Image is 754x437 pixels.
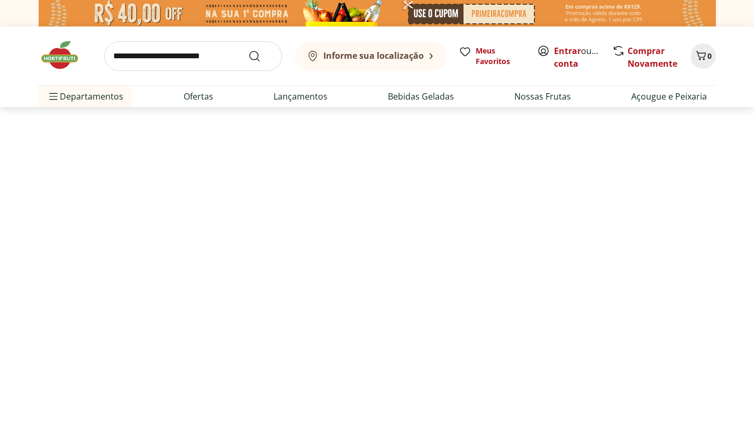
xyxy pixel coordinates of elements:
button: Carrinho [691,43,716,69]
a: Açougue e Peixaria [631,90,707,103]
a: Comprar Novamente [628,45,677,69]
a: Lançamentos [274,90,328,103]
a: Meus Favoritos [459,46,524,67]
a: Criar conta [554,45,612,69]
b: Informe sua localização [323,50,424,61]
input: search [104,41,282,71]
span: 0 [707,51,712,61]
span: Departamentos [47,84,123,109]
img: Hortifruti [39,39,92,71]
button: Submit Search [248,50,274,63]
a: Bebidas Geladas [388,90,454,103]
button: Menu [47,84,60,109]
a: Entrar [554,45,581,57]
button: Informe sua localização [295,41,446,71]
a: Nossas Frutas [514,90,571,103]
a: Ofertas [184,90,213,103]
span: ou [554,44,601,70]
span: Meus Favoritos [476,46,524,67]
